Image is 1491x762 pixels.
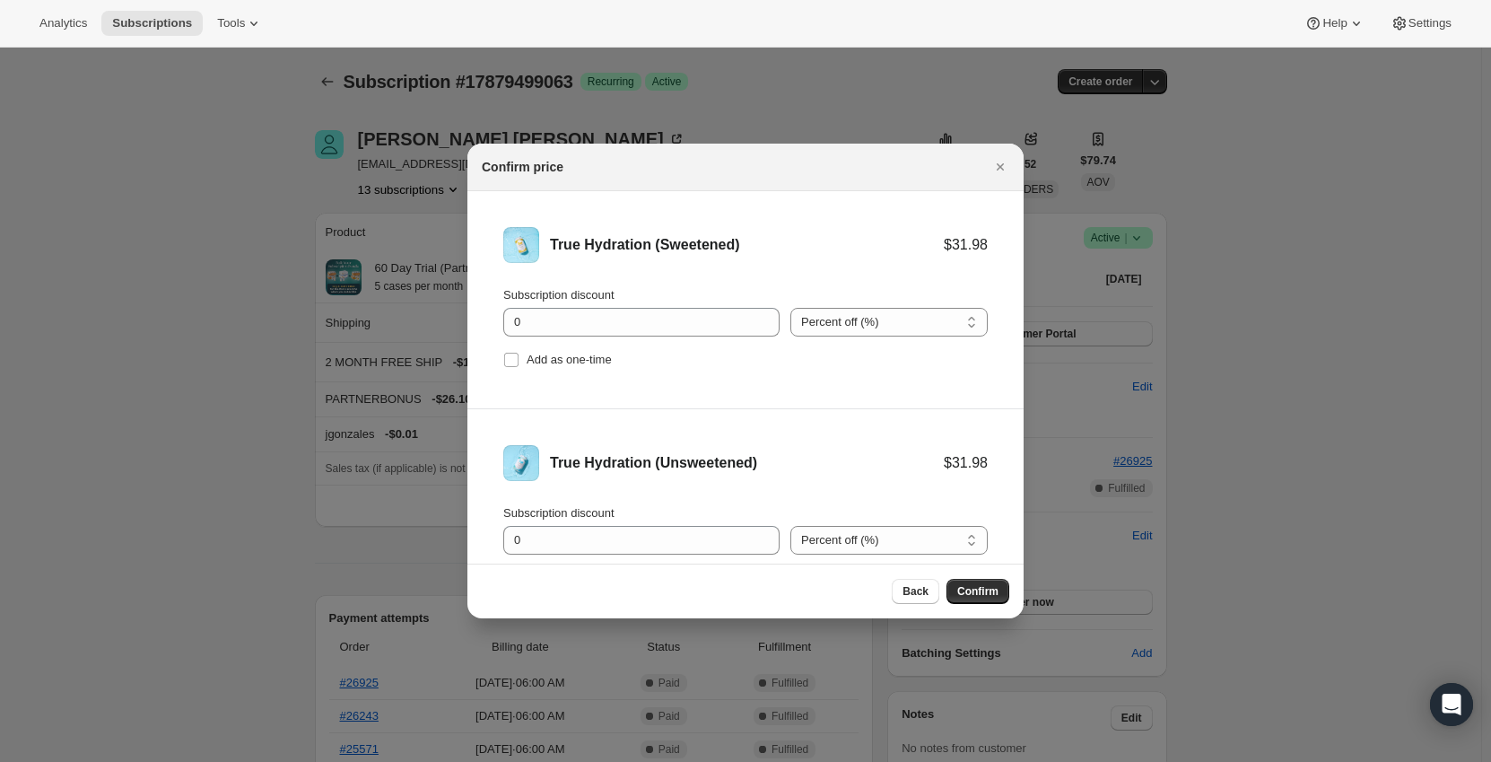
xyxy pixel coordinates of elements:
[550,236,944,254] div: True Hydration (Sweetened)
[1430,683,1473,726] div: Open Intercom Messenger
[1322,16,1347,31] span: Help
[206,11,274,36] button: Tools
[550,454,944,472] div: True Hydration (Unsweetened)
[29,11,98,36] button: Analytics
[892,579,939,604] button: Back
[101,11,203,36] button: Subscriptions
[1294,11,1375,36] button: Help
[503,288,615,302] span: Subscription discount
[217,16,245,31] span: Tools
[944,236,988,254] div: $31.98
[482,158,563,176] h2: Confirm price
[527,353,612,366] span: Add as one-time
[503,445,539,481] img: True Hydration (Unsweetened)
[1380,11,1462,36] button: Settings
[988,154,1013,180] button: Close
[957,584,998,599] span: Confirm
[503,227,539,263] img: True Hydration (Sweetened)
[946,579,1009,604] button: Confirm
[112,16,192,31] span: Subscriptions
[944,454,988,472] div: $31.98
[503,506,615,520] span: Subscription discount
[1408,16,1452,31] span: Settings
[902,584,929,599] span: Back
[39,16,87,31] span: Analytics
